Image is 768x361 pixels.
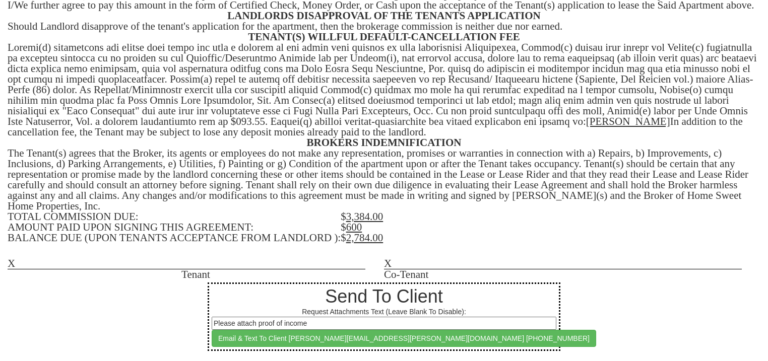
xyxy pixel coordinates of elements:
button: Email & Text To Client [PERSON_NAME][EMAIL_ADDRESS][PERSON_NAME][DOMAIN_NAME] [PHONE_NUMBER] [212,330,596,347]
div: Request Attachments Text (Leave Blank To Disable): [208,282,560,351]
u: 2,784.00 [346,232,383,244]
u: [PERSON_NAME] [586,115,670,127]
div: X [384,258,742,269]
td: AMOUNT PAID UPON SIGNING THIS AGREEMENT: [8,222,341,233]
u: 3,384.00 [346,210,383,223]
u: 600 [346,221,362,233]
td: $ [341,222,760,233]
b: LANDLORDS DISAPPROVAL OF THE TENANTS APPLICATION [227,10,540,22]
div: X [8,258,365,269]
center: Tenant [8,269,384,280]
td: BALANCE DUE (UPON TENANTS ACCEPTANCE FROM LANDLORD ): [8,233,341,243]
b: TENANT(S) WILLFUL DEFAULT-CANCELLATION FEE [248,31,520,43]
div: Co-Tenant [384,258,760,280]
td: TOTAL COMMISSION DUE: [8,211,341,222]
b: BROKERS INDEMNIFICATION [306,136,461,149]
td: $ [341,211,760,222]
h1: Send To Client [212,286,556,307]
td: $ [341,233,760,243]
